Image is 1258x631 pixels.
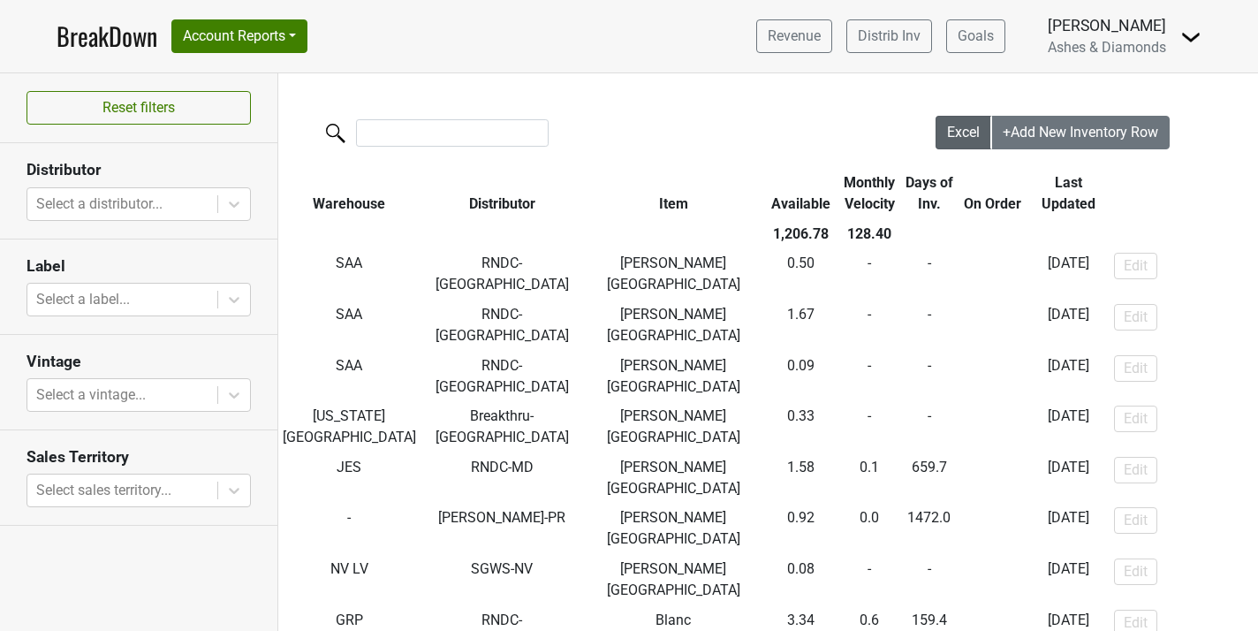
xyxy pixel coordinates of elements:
th: Item: activate to sort column descending [584,168,762,219]
span: Ashes & Diamonds [1048,39,1166,56]
h3: Sales Territory [27,448,251,467]
td: [DATE] [1027,249,1110,300]
td: 1.58 [762,452,839,504]
td: [DATE] [1027,351,1110,402]
td: 0.1 [839,452,899,504]
span: [PERSON_NAME][GEOGRAPHIC_DATA] [607,357,740,395]
td: JES [278,452,421,504]
span: [PERSON_NAME][GEOGRAPHIC_DATA] [607,255,740,293]
span: [PERSON_NAME][GEOGRAPHIC_DATA] [607,509,740,547]
a: Distrib Inv [846,19,932,53]
a: Goals [946,19,1005,53]
img: Dropdown Menu [1180,27,1201,48]
td: - [899,300,959,351]
td: [DATE] [1027,452,1110,504]
th: 1,206.78 [762,219,839,249]
span: Excel [947,124,980,141]
td: - [839,554,899,605]
td: RNDC-[GEOGRAPHIC_DATA] [421,249,585,300]
td: - [959,300,1027,351]
td: [DATE] [1027,504,1110,555]
button: Edit [1114,355,1157,382]
td: [DATE] [1027,554,1110,605]
td: - [839,300,899,351]
td: 0.09 [762,351,839,402]
span: [PERSON_NAME][GEOGRAPHIC_DATA] [607,459,740,497]
td: - [959,401,1027,452]
a: Revenue [756,19,832,53]
td: - [959,504,1027,555]
td: RNDC-[GEOGRAPHIC_DATA] [421,351,585,402]
button: Edit [1114,507,1157,534]
button: Reset filters [27,91,251,125]
th: Distributor: activate to sort column ascending [421,168,585,219]
td: [DATE] [1027,300,1110,351]
button: Edit [1114,406,1157,432]
th: Monthly Velocity: activate to sort column ascending [839,168,899,219]
button: Excel [936,116,992,149]
button: Edit [1114,304,1157,331]
td: RNDC-[GEOGRAPHIC_DATA] [421,300,585,351]
td: - [899,401,959,452]
button: Account Reports [171,19,307,53]
span: [PERSON_NAME][GEOGRAPHIC_DATA] [607,560,740,598]
td: SGWS-NV [421,554,585,605]
button: Edit [1114,253,1157,279]
td: 1.67 [762,300,839,351]
th: 128.40 [839,219,899,249]
td: - [278,504,421,555]
th: Available: activate to sort column ascending [762,168,839,219]
td: Breakthru-[GEOGRAPHIC_DATA] [421,401,585,452]
th: Warehouse: activate to sort column ascending [278,168,421,219]
td: - [839,351,899,402]
span: [PERSON_NAME][GEOGRAPHIC_DATA] [607,407,740,445]
h3: Vintage [27,353,251,371]
a: BreakDown [57,18,157,55]
td: - [959,249,1027,300]
td: - [839,401,899,452]
td: - [839,249,899,300]
td: 0.0 [839,504,899,555]
td: 0.33 [762,401,839,452]
button: Edit [1114,559,1157,585]
span: +Add New Inventory Row [1003,124,1158,141]
td: - [899,249,959,300]
th: Last Updated: activate to sort column ascending [1027,168,1110,219]
th: Days of Inv.: activate to sort column ascending [899,168,959,219]
td: SAA [278,300,421,351]
td: 659.7 [899,452,959,504]
h3: Label [27,257,251,276]
td: SAA [278,351,421,402]
td: 0.92 [762,504,839,555]
span: [PERSON_NAME][GEOGRAPHIC_DATA] [607,306,740,344]
span: Blanc [656,612,691,628]
td: [DATE] [1027,401,1110,452]
button: Edit [1114,457,1157,483]
td: [US_STATE][GEOGRAPHIC_DATA] [278,401,421,452]
td: NV LV [278,554,421,605]
td: - [959,452,1027,504]
td: [PERSON_NAME]-PR [421,504,585,555]
th: On Order: activate to sort column ascending [959,168,1027,219]
div: [PERSON_NAME] [1048,14,1166,37]
td: 0.08 [762,554,839,605]
td: - [899,351,959,402]
h3: Distributor [27,161,251,179]
td: - [959,554,1027,605]
td: SAA [278,249,421,300]
button: +Add New Inventory Row [991,116,1170,149]
td: - [959,351,1027,402]
td: 0.50 [762,249,839,300]
td: - [899,554,959,605]
td: RNDC-MD [421,452,585,504]
td: 1472.0 [899,504,959,555]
